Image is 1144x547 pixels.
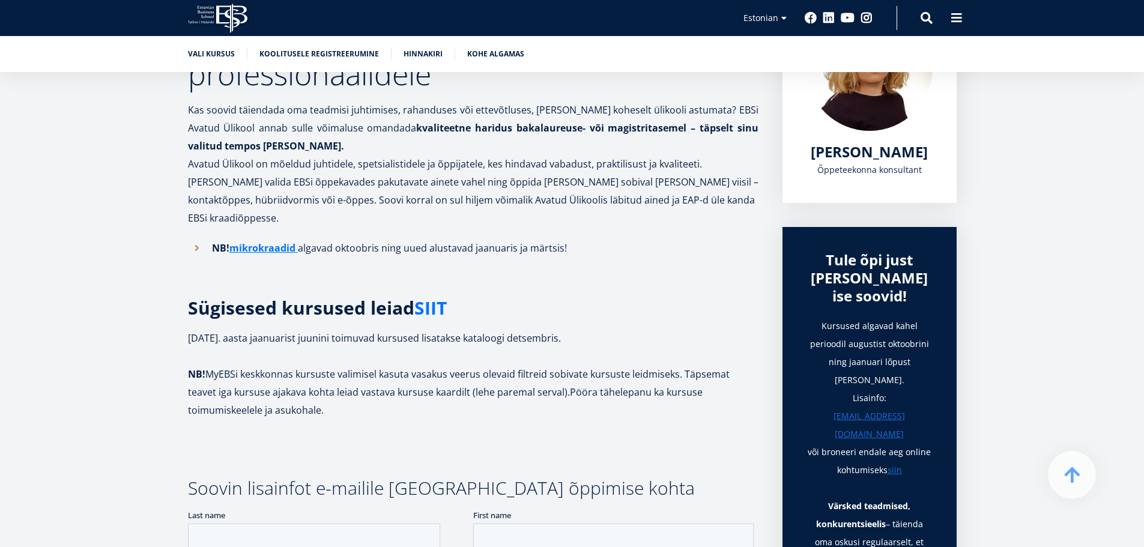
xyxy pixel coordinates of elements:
[188,29,758,89] h2: Praktiline ja paindlik õpe professionaalidele
[188,239,758,257] li: algavad oktoobris ning uued alustavad jaanuaris ja märtsis!
[188,121,758,153] strong: kvaliteetne haridus bakalaureuse- või magistritasemel – täpselt sinu valitud tempos [PERSON_NAME].
[816,500,911,530] strong: Värsked teadmised, konkurentsieelis
[841,12,855,24] a: Youtube
[188,329,758,419] p: [DATE]. aasta jaanuarist juunini toimuvad kursused lisatakse kataloogi detsembris. MyEBSi keskkon...
[188,48,235,60] a: Vali kursus
[823,12,835,24] a: Linkedin
[239,239,295,257] a: ikrokraadid
[188,155,758,227] p: Avatud Ülikool on mõeldud juhtidele, spetsialistidele ja õppijatele, kes hindavad vabadust, prakt...
[212,241,298,255] strong: NB!
[188,479,758,497] h3: Soovin lisainfot e-mailile [GEOGRAPHIC_DATA] õppimise kohta
[811,143,928,161] a: [PERSON_NAME]
[811,142,928,162] span: [PERSON_NAME]
[229,239,239,257] a: m
[807,161,933,179] div: Õppeteekonna konsultant
[188,101,758,155] p: Kas soovid täiendada oma teadmisi juhtimises, rahanduses või ettevõtluses, [PERSON_NAME] koheselt...
[404,48,443,60] a: Hinnakiri
[285,1,323,11] span: First name
[805,12,817,24] a: Facebook
[861,12,873,24] a: Instagram
[414,299,447,317] a: SIIT
[467,48,524,60] a: Kohe algamas
[807,251,933,305] div: Tule õpi just [PERSON_NAME] ise soovid!
[888,461,902,479] a: siin
[188,295,447,320] strong: Sügisesed kursused leiad
[188,367,205,381] strong: NB!
[259,48,379,60] a: Koolitusele registreerumine
[807,407,933,443] a: [EMAIL_ADDRESS][DOMAIN_NAME]
[807,317,933,497] h1: Kursused algavad kahel perioodil augustist oktoobrini ning jaanuari lõpust [PERSON_NAME]. Lisainf...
